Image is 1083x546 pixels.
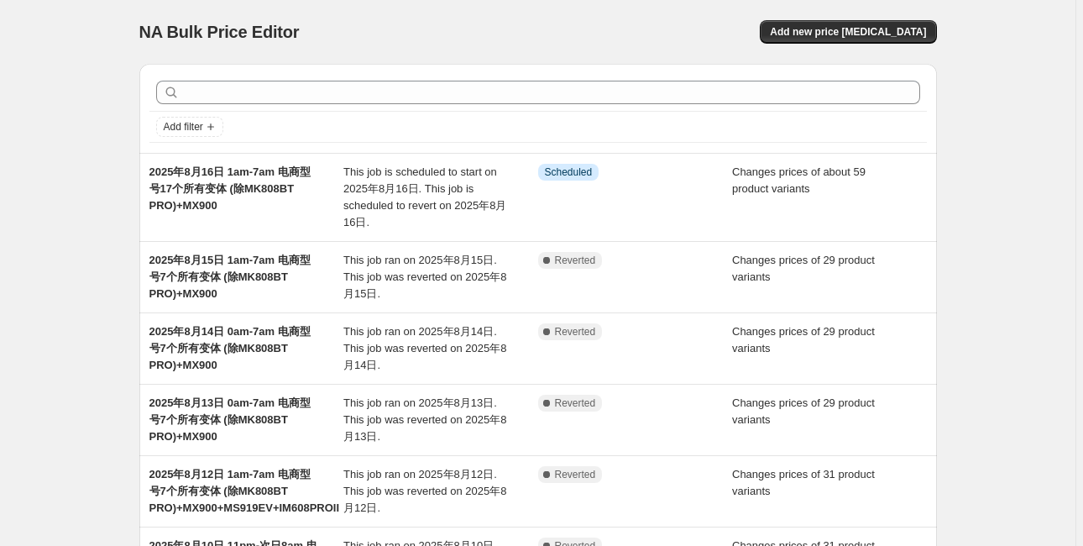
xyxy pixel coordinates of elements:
span: Scheduled [545,165,593,179]
span: 2025年8月16日 1am-7am 电商型号17个所有变体 (除MK808BT PRO)+MX900 [149,165,311,212]
button: Add new price [MEDICAL_DATA] [760,20,936,44]
span: This job ran on 2025年8月15日. This job was reverted on 2025年8月15日. [343,254,506,300]
span: Add new price [MEDICAL_DATA] [770,25,926,39]
span: Changes prices of 29 product variants [732,396,875,426]
span: Changes prices of 29 product variants [732,254,875,283]
span: This job ran on 2025年8月14日. This job was reverted on 2025年8月14日. [343,325,506,371]
span: Reverted [555,468,596,481]
span: NA Bulk Price Editor [139,23,300,41]
span: This job ran on 2025年8月13日. This job was reverted on 2025年8月13日. [343,396,506,443]
span: 2025年8月15日 1am-7am 电商型号7个所有变体 (除MK808BT PRO)+MX900 [149,254,311,300]
span: Reverted [555,325,596,339]
span: Reverted [555,396,596,410]
span: Reverted [555,254,596,267]
span: This job is scheduled to start on 2025年8月16日. This job is scheduled to revert on 2025年8月16日. [343,165,506,228]
span: Changes prices of about 59 product variants [732,165,866,195]
span: This job ran on 2025年8月12日. This job was reverted on 2025年8月12日. [343,468,506,514]
span: Add filter [164,120,203,134]
span: 2025年8月13日 0am-7am 电商型号7个所有变体 (除MK808BT PRO)+MX900 [149,396,311,443]
span: 2025年8月12日 1am-7am 电商型号7个所有变体 (除MK808BT PRO)+MX900+MS919EV+IM608PROII [149,468,340,514]
button: Add filter [156,117,223,137]
span: 2025年8月14日 0am-7am 电商型号7个所有变体 (除MK808BT PRO)+MX900 [149,325,311,371]
span: Changes prices of 31 product variants [732,468,875,497]
span: Changes prices of 29 product variants [732,325,875,354]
